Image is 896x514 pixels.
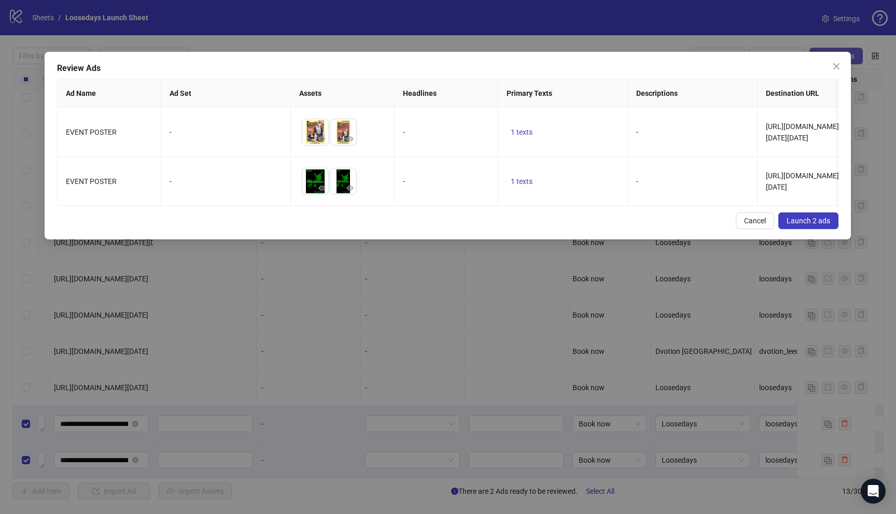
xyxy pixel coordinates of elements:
img: Asset 2 [330,119,356,145]
span: close [833,62,841,70]
button: Cancel [736,212,775,229]
div: Open Intercom Messenger [861,479,886,504]
button: 1 texts [507,126,537,138]
button: Preview [344,182,356,194]
span: 1 texts [511,177,533,185]
button: Preview [344,133,356,145]
span: 1 texts [511,128,533,136]
button: Preview [316,133,328,145]
span: [URL][DOMAIN_NAME][DATE][DATE] [766,122,839,142]
th: Ad Set [161,79,291,108]
button: 1 texts [507,175,537,188]
th: Assets [291,79,395,108]
button: Launch 2 ads [779,212,839,229]
span: Launch 2 ads [787,217,831,225]
img: Asset 2 [330,168,356,194]
img: Asset 1 [302,119,328,145]
span: eye [318,135,326,142]
span: EVENT POSTER [66,177,117,185]
span: - [403,177,405,185]
th: Headlines [395,79,498,108]
span: - [403,128,405,136]
div: - [170,126,282,138]
button: Close [829,58,845,75]
span: EVENT POSTER [66,128,117,136]
div: - [170,176,282,187]
th: Ad Name [58,79,161,108]
span: Cancel [745,217,766,225]
span: eye [318,184,326,192]
button: Preview [316,182,328,194]
div: Review Ads [57,62,838,75]
span: - [636,177,638,185]
span: [URL][DOMAIN_NAME][DATE] [766,172,839,191]
img: Asset 1 [302,168,328,194]
span: eye [346,184,354,192]
span: eye [346,135,354,142]
span: - [636,128,638,136]
th: Primary Texts [498,79,628,108]
th: Descriptions [628,79,758,108]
